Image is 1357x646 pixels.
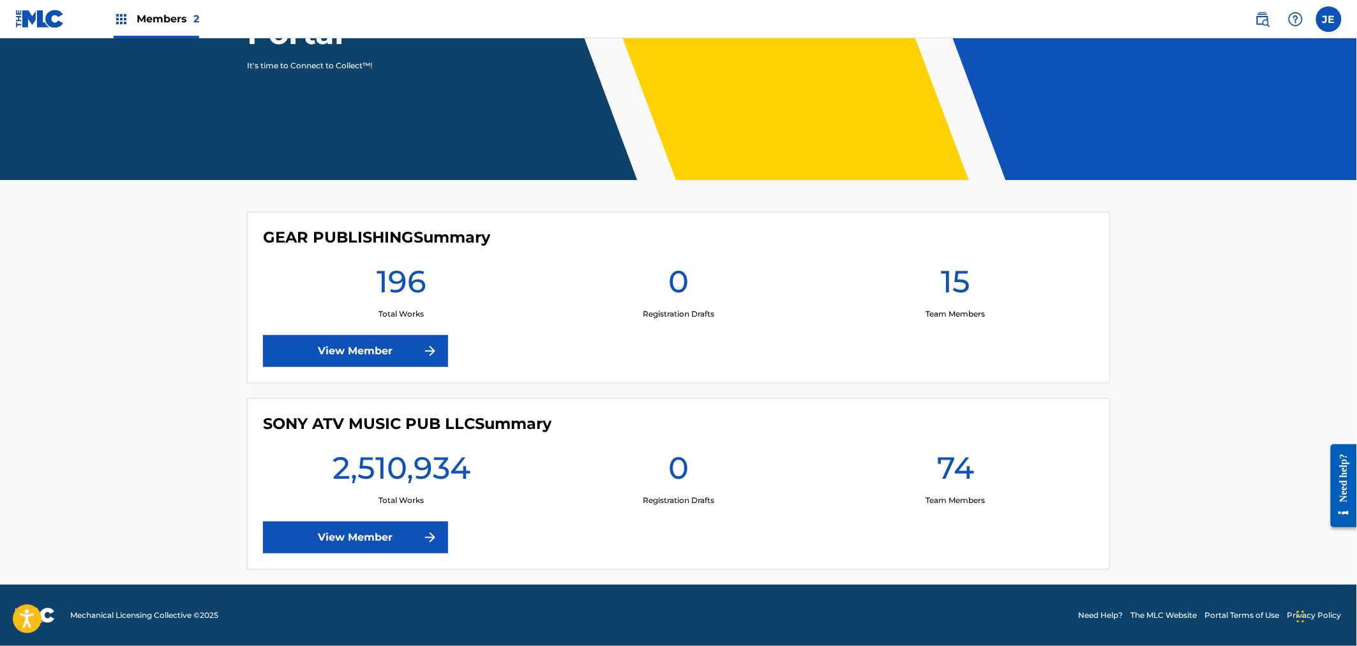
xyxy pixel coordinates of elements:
a: Portal Terms of Use [1205,610,1280,621]
h1: 15 [941,262,970,308]
p: Registration Drafts [643,495,714,506]
div: Drag [1297,597,1305,636]
div: Help [1283,6,1308,32]
h1: 0 [668,262,689,308]
a: View Member [263,335,448,367]
h1: 74 [937,449,974,495]
img: search [1255,11,1270,27]
span: Members [137,11,199,26]
iframe: Resource Center [1321,434,1357,537]
h1: 0 [668,449,689,495]
p: Registration Drafts [643,308,714,320]
span: 2 [193,13,199,25]
p: Team Members [926,308,985,320]
h4: SONY ATV MUSIC PUB LLC [263,414,551,433]
div: User Menu [1316,6,1342,32]
h1: 2,510,934 [333,449,470,495]
img: f7272a7cc735f4ea7f67.svg [423,530,438,545]
a: The MLC Website [1131,610,1197,621]
iframe: Chat Widget [1293,585,1357,646]
span: Mechanical Licensing Collective © 2025 [70,610,218,621]
p: It's time to Connect to Collect™! [247,60,469,71]
img: logo [15,608,55,623]
img: f7272a7cc735f4ea7f67.svg [423,343,438,359]
p: Team Members [926,495,985,506]
a: Public Search [1250,6,1275,32]
img: Top Rightsholders [114,11,129,27]
a: View Member [263,522,448,553]
p: Total Works [379,495,424,506]
a: Need Help? [1079,610,1123,621]
img: help [1288,11,1303,27]
img: MLC Logo [15,10,64,28]
a: Privacy Policy [1287,610,1342,621]
h1: 196 [377,262,426,308]
h4: GEAR PUBLISHING [263,228,490,247]
p: Total Works [379,308,424,320]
